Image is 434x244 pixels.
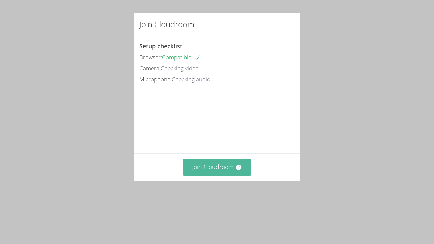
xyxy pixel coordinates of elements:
button: Join Cloudroom [183,159,251,175]
span: Microphone: [139,75,172,83]
span: Checking audio... [172,75,214,83]
span: Compatible [162,53,201,61]
span: Browser: [139,53,162,61]
span: Checking video... [161,64,203,72]
span: Camera: [139,64,161,72]
span: Setup checklist [139,42,182,50]
h2: Join Cloudroom [139,18,194,30]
